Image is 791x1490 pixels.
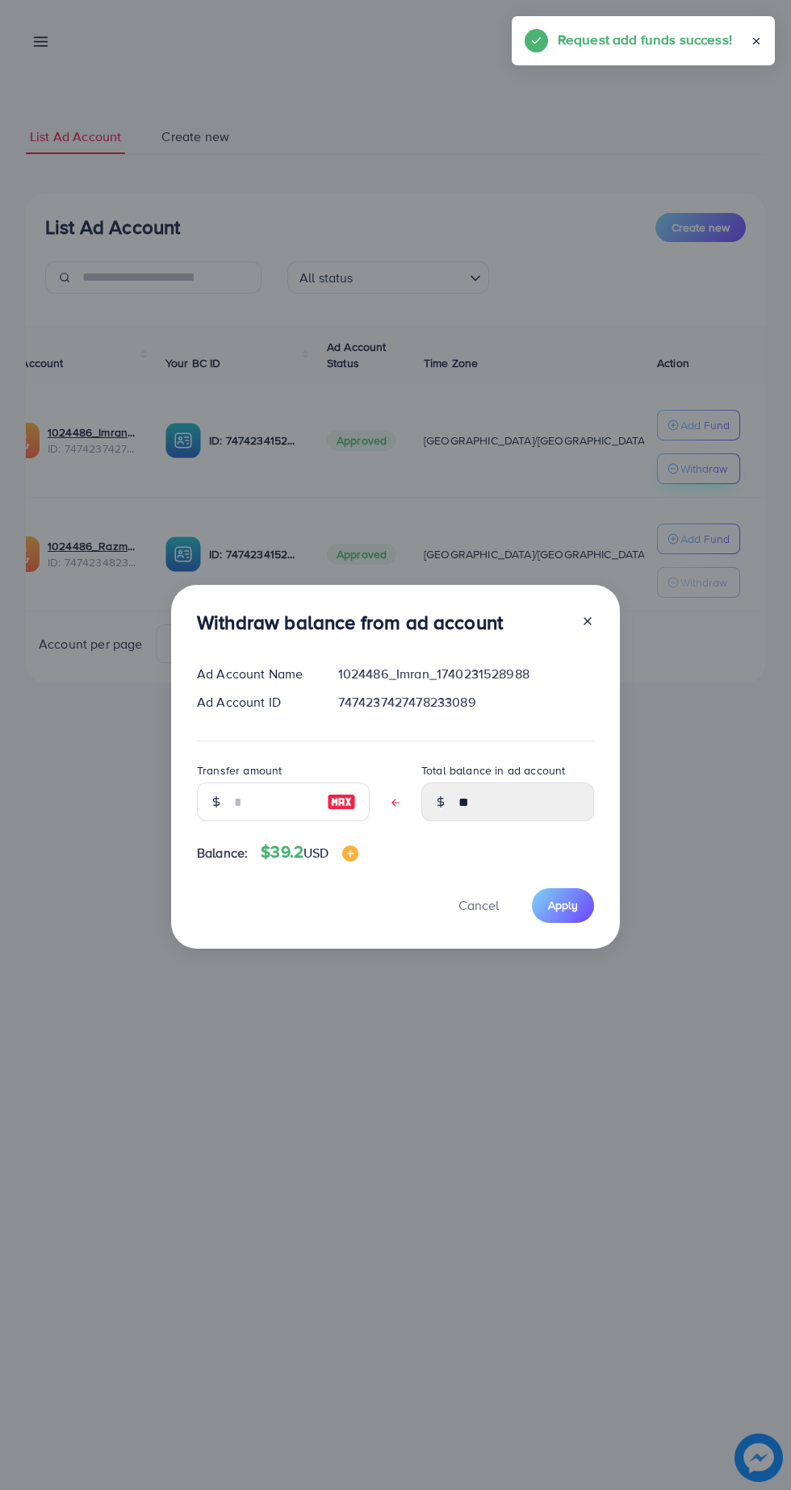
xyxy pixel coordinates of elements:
[558,29,732,50] h5: Request add funds success!
[303,844,329,862] span: USD
[197,762,282,778] label: Transfer amount
[261,842,358,862] h4: $39.2
[325,665,607,683] div: 1024486_Imran_1740231528988
[438,888,519,923] button: Cancel
[421,762,565,778] label: Total balance in ad account
[197,611,503,634] h3: Withdraw balance from ad account
[458,896,499,914] span: Cancel
[184,693,325,712] div: Ad Account ID
[327,792,356,812] img: image
[197,844,248,862] span: Balance:
[184,665,325,683] div: Ad Account Name
[532,888,594,923] button: Apply
[325,693,607,712] div: 7474237427478233089
[342,845,358,862] img: image
[548,897,578,913] span: Apply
